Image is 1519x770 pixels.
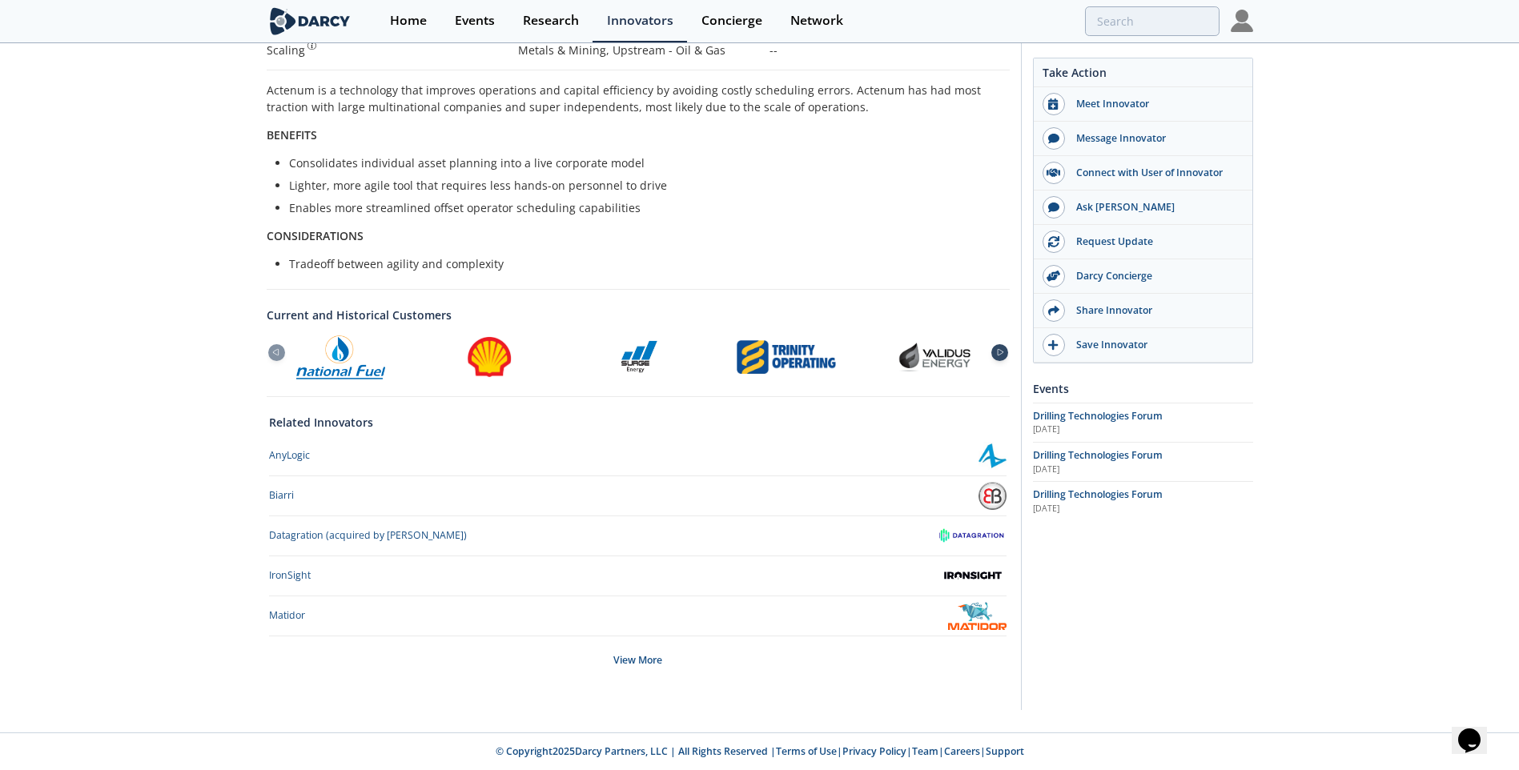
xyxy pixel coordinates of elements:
[1033,487,1253,515] a: Drilling Technologies Forum [DATE]
[267,307,1010,323] a: Current and Historical Customers
[1033,409,1253,436] a: Drilling Technologies Forum [DATE]
[1065,338,1244,352] div: Save Innovator
[944,744,980,758] a: Careers
[790,14,843,27] div: Network
[1065,269,1244,283] div: Darcy Concierge
[776,744,837,758] a: Terms of Use
[269,568,311,583] div: IronSight
[307,42,316,50] img: information.svg
[1065,200,1244,215] div: Ask [PERSON_NAME]
[770,42,1010,58] p: --
[1033,448,1163,462] span: Drilling Technologies Forum
[289,255,999,272] li: Tradeoff between agility and complexity
[986,744,1024,758] a: Support
[1065,166,1244,180] div: Connect with User of Innovator
[269,414,373,431] a: Related Innovators
[1033,503,1253,515] div: [DATE]
[1065,131,1244,146] div: Message Innovator
[842,744,906,758] a: Privacy Policy
[1065,303,1244,318] div: Share Innovator
[267,7,354,35] img: logo-wide.svg
[390,14,427,27] div: Home
[979,442,1007,470] img: AnyLogic
[269,562,1007,590] a: IronSight IronSight
[269,442,1007,470] a: AnyLogic AnyLogic
[1033,463,1253,476] div: [DATE]
[1033,375,1253,403] div: Events
[948,602,1007,630] img: Matidor
[289,154,999,171] li: Consolidates individual asset planning into a live corporate model
[269,608,305,623] div: Matidor
[1065,97,1244,111] div: Meet Innovator
[1065,235,1244,249] div: Request Update
[267,127,317,142] strong: BENEFITS
[269,636,1007,684] div: View More
[939,526,1007,545] img: Datagration (acquired by Weatherford)
[269,482,1007,510] a: Biarri Biarri
[267,42,507,58] div: Scaling
[167,744,1352,759] p: © Copyright 2025 Darcy Partners, LLC | All Rights Reserved | | | | |
[737,340,836,373] img: Trinity Operating
[269,528,467,543] div: Datagration (acquired by [PERSON_NAME])
[269,448,310,463] div: AnyLogic
[1033,423,1253,436] div: [DATE]
[615,335,660,379] img: Surge Energy America LLC
[467,335,512,379] img: Shell
[1452,706,1503,754] iframe: chat widget
[267,228,364,243] strong: CONSIDERATIONS
[289,177,999,194] li: Lighter, more agile tool that requires less hands-on personnel to drive
[1033,409,1163,423] span: Drilling Technologies Forum
[939,567,1007,584] img: IronSight
[269,602,1007,630] a: Matidor Matidor
[523,14,579,27] div: Research
[267,82,1010,115] p: Actenum is a technology that improves operations and capital efficiency by avoiding costly schedu...
[289,199,999,216] li: Enables more streamlined offset operator scheduling capabilities
[912,744,938,758] a: Team
[1033,487,1163,501] span: Drilling Technologies Forum
[1231,10,1253,32] img: Profile
[607,14,673,27] div: Innovators
[296,335,385,379] img: Seneca Resources
[1034,64,1252,87] div: Take Action
[979,482,1007,510] img: Biarri
[518,42,725,58] span: Metals & Mining, Upstream - Oil & Gas
[269,522,1007,550] a: Datagration (acquired by [PERSON_NAME]) Datagration (acquired by Weatherford)
[455,14,495,27] div: Events
[1034,328,1252,363] button: Save Innovator
[892,335,978,379] img: Validus Energy
[1033,448,1253,475] a: Drilling Technologies Forum [DATE]
[701,14,762,27] div: Concierge
[1085,6,1220,36] input: Advanced Search
[269,488,294,503] div: Biarri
